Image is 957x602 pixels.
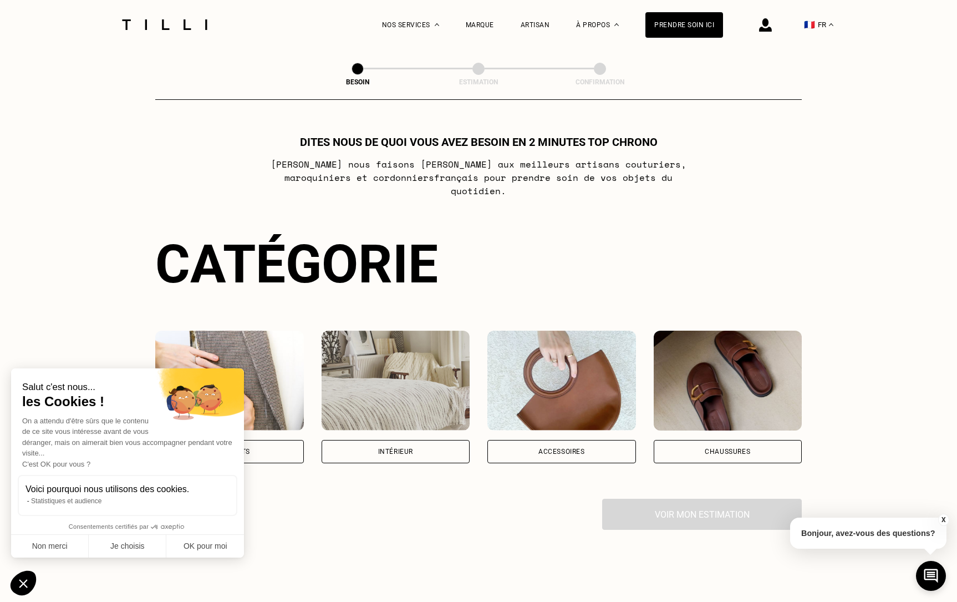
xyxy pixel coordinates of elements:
button: X [938,514,949,526]
div: Confirmation [544,78,655,86]
img: Chaussures [654,331,802,431]
img: Logo du service de couturière Tilli [118,19,211,30]
a: Artisan [521,21,550,29]
div: Intérieur [378,448,413,455]
p: Bonjour, avez-vous des questions? [790,518,946,549]
div: Besoin [302,78,413,86]
img: Accessoires [487,331,636,431]
img: Menu déroulant [435,23,439,26]
a: Marque [466,21,494,29]
span: 🇫🇷 [804,19,815,30]
img: Menu déroulant à propos [614,23,619,26]
div: Vêtements [209,448,250,455]
img: Vêtements [155,331,304,431]
img: menu déroulant [829,23,833,26]
div: Chaussures [705,448,750,455]
img: Intérieur [322,331,470,431]
div: Accessoires [538,448,585,455]
div: Catégorie [155,233,802,295]
p: [PERSON_NAME] nous faisons [PERSON_NAME] aux meilleurs artisans couturiers , maroquiniers et cord... [259,158,699,198]
a: Prendre soin ici [645,12,723,38]
img: icône connexion [759,18,772,32]
div: Estimation [423,78,534,86]
h1: Dites nous de quoi vous avez besoin en 2 minutes top chrono [300,135,658,149]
